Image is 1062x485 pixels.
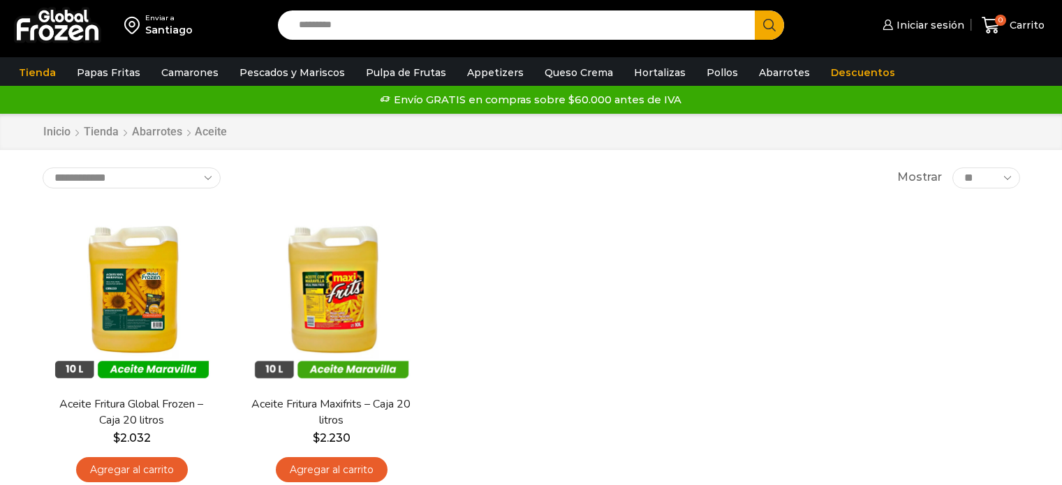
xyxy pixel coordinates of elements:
a: Tienda [12,59,63,86]
a: Pulpa de Frutas [359,59,453,86]
a: Tienda [83,124,119,140]
a: Agregar al carrito: “Aceite Fritura Maxifrits - Caja 20 litros” [276,457,388,483]
a: Camarones [154,59,226,86]
nav: Breadcrumb [43,124,227,140]
a: Pescados y Mariscos [233,59,352,86]
span: Mostrar [897,170,942,186]
a: Abarrotes [131,124,183,140]
a: Appetizers [460,59,531,86]
span: $ [113,431,120,445]
select: Pedido de la tienda [43,167,221,188]
img: address-field-icon.svg [124,13,145,37]
a: Iniciar sesión [879,11,964,39]
span: Iniciar sesión [893,18,964,32]
a: 0 Carrito [978,9,1048,42]
a: Descuentos [824,59,902,86]
a: Aceite Fritura Maxifrits – Caja 20 litros [251,396,411,428]
bdi: 2.032 [113,431,151,445]
div: Santiago [145,23,193,37]
a: Agregar al carrito: “Aceite Fritura Global Frozen – Caja 20 litros” [76,457,188,483]
button: Search button [755,10,784,40]
a: Abarrotes [752,59,817,86]
a: Inicio [43,124,71,140]
span: Carrito [1006,18,1045,32]
bdi: 2.230 [313,431,351,445]
a: Aceite Fritura Global Frozen – Caja 20 litros [51,396,212,428]
h1: Aceite [195,125,227,138]
div: Enviar a [145,13,193,23]
span: 0 [995,15,1006,26]
span: $ [313,431,320,445]
a: Papas Fritas [70,59,147,86]
a: Queso Crema [538,59,620,86]
a: Pollos [700,59,745,86]
a: Hortalizas [627,59,693,86]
